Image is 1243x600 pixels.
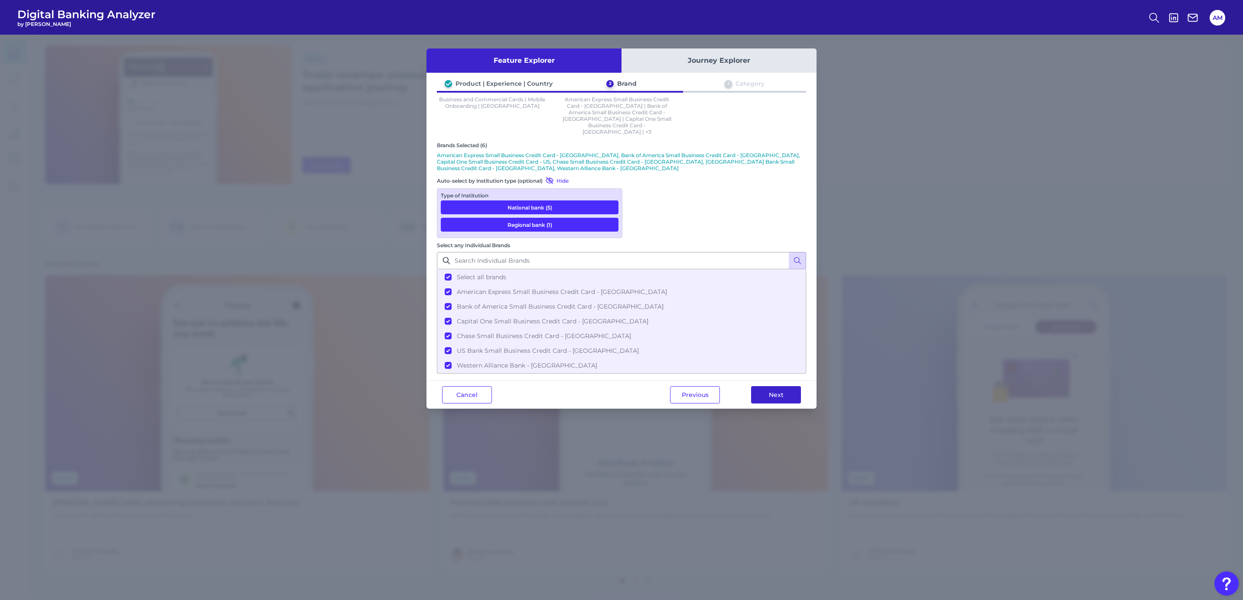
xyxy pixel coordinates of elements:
[437,96,548,135] p: Business and Commercial Cards | Mobile Onboarding | [GEOGRAPHIC_DATA]
[670,386,720,403] button: Previous
[457,303,664,310] span: Bank of America Small Business Credit Card - [GEOGRAPHIC_DATA]
[437,152,806,171] p: American Express Small Business Credit Card - [GEOGRAPHIC_DATA], Bank of America Small Business C...
[438,358,805,373] button: Western Alliance Bank - [GEOGRAPHIC_DATA]
[1210,10,1225,26] button: AM
[457,288,667,296] span: American Express Small Business Credit Card - [GEOGRAPHIC_DATA]
[441,218,618,232] button: Regional bank (1)
[438,270,805,284] button: Select all brands
[606,80,614,87] div: 2
[1214,571,1239,596] button: Open Resource Center
[17,8,156,21] span: Digital Banking Analyzer
[735,80,765,87] div: Category
[725,80,732,87] div: 3
[543,176,569,185] button: Hide
[438,329,805,343] button: Chase Small Business Credit Card - [GEOGRAPHIC_DATA]
[438,284,805,299] button: American Express Small Business Credit Card - [GEOGRAPHIC_DATA]
[17,21,156,27] span: by [PERSON_NAME]
[751,386,801,403] button: Next
[437,252,806,269] input: Search Individual Brands
[437,176,622,185] div: Auto-select by institution type (optional)
[442,386,492,403] button: Cancel
[457,273,506,281] span: Select all brands
[438,343,805,358] button: US Bank Small Business Credit Card - [GEOGRAPHIC_DATA]
[438,314,805,329] button: Capital One Small Business Credit Card - [GEOGRAPHIC_DATA]
[441,200,618,214] button: National bank (5)
[441,192,618,199] div: Type of Institution
[438,299,805,314] button: Bank of America Small Business Credit Card - [GEOGRAPHIC_DATA]
[457,317,648,325] span: Capital One Small Business Credit Card - [GEOGRAPHIC_DATA]
[437,242,510,248] label: Select any Individual Brands
[457,347,639,355] span: US Bank Small Business Credit Card - [GEOGRAPHIC_DATA]
[426,48,621,73] button: Feature Explorer
[562,96,673,135] p: American Express Small Business Credit Card - [GEOGRAPHIC_DATA] | Bank of America Small Business ...
[617,80,637,87] div: Brand
[621,48,817,73] button: Journey Explorer
[457,361,597,369] span: Western Alliance Bank - [GEOGRAPHIC_DATA]
[457,332,631,340] span: Chase Small Business Credit Card - [GEOGRAPHIC_DATA]
[456,80,553,87] div: Product | Experience | Country
[437,142,806,148] div: Brands Selected (6)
